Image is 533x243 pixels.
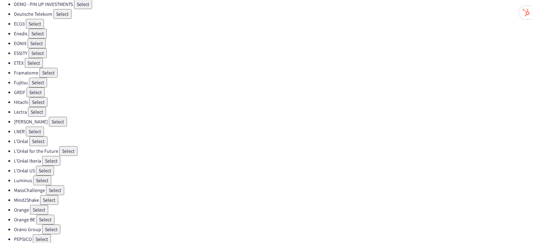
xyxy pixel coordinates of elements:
button: Select [27,87,45,97]
li: Orano Group [14,224,533,234]
button: Select [59,146,77,156]
button: Select [26,127,44,136]
li: LNER [14,127,533,136]
button: Select [28,107,46,117]
li: Mind2Shake [14,195,533,205]
iframe: Chat Widget [498,209,533,243]
li: ETEX [14,58,533,68]
li: GRDF [14,87,533,97]
li: Fujitsu [14,78,533,87]
button: Select [36,215,54,224]
button: Select [30,205,48,215]
li: L'Oréal for the Future [14,146,533,156]
li: L'Oréal [14,136,533,146]
button: Select [29,48,47,58]
button: Select [29,29,47,38]
button: Select [33,176,51,185]
li: Luminus [14,176,533,185]
li: Orange BE [14,215,533,224]
li: L'Oréal US [14,166,533,176]
li: Lectra [14,107,533,117]
button: Select [29,78,47,87]
button: Select [40,195,58,205]
li: Enedis [14,29,533,38]
button: Select [42,156,60,166]
li: Orange [14,205,533,215]
button: Select [49,117,67,127]
button: Select [29,136,47,146]
button: Select [39,68,58,78]
button: Select [26,19,44,29]
button: Select [25,58,43,68]
li: MassChallenge [14,185,533,195]
li: EONIX [14,38,533,48]
li: Deutsche Telekom [14,9,533,19]
button: Select [42,224,60,234]
li: L'Oréal Iberia [14,156,533,166]
button: Select [53,9,72,19]
button: Select [29,97,47,107]
button: Select [46,185,64,195]
li: [PERSON_NAME] [14,117,533,127]
li: ECO3 [14,19,533,29]
li: Hitachi [14,97,533,107]
li: ESSITY [14,48,533,58]
button: Select [28,38,46,48]
button: Select [36,166,54,176]
li: Framatome [14,68,533,78]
